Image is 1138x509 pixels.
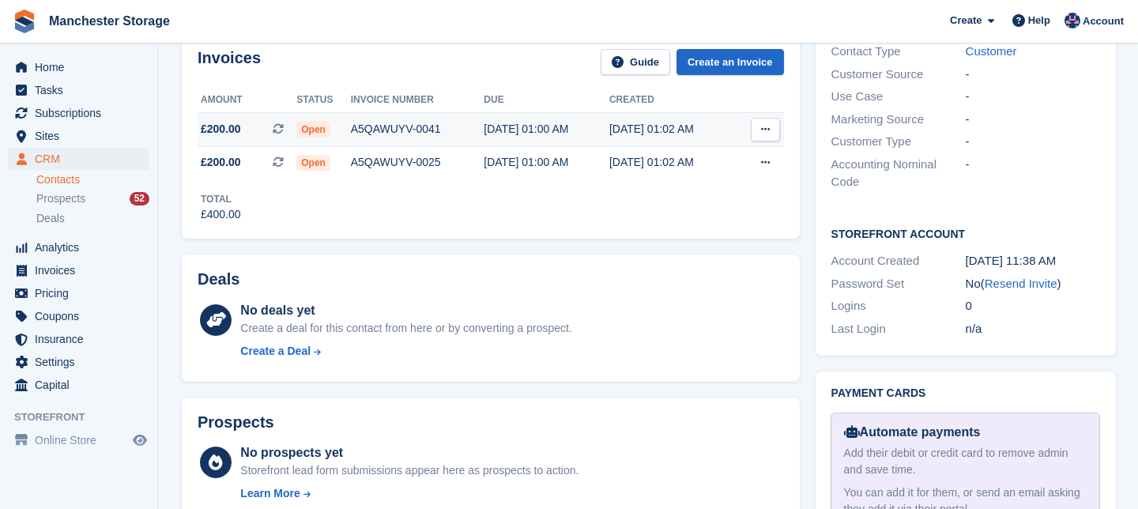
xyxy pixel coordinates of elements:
a: menu [8,328,149,350]
th: Amount [198,88,296,113]
div: Use Case [831,88,966,106]
div: Learn More [240,485,300,502]
div: - [966,66,1100,84]
h2: Payment cards [831,387,1100,400]
div: Create a Deal [240,343,311,360]
a: menu [8,259,149,281]
span: Home [35,56,130,78]
div: [DATE] 01:00 AM [484,154,609,171]
a: menu [8,236,149,258]
span: Coupons [35,305,130,327]
h2: Storefront Account [831,225,1100,241]
span: Sites [35,125,130,147]
a: Prospects 52 [36,190,149,207]
a: menu [8,374,149,396]
span: Analytics [35,236,130,258]
div: 52 [130,192,149,205]
a: Deals [36,210,149,227]
img: stora-icon-8386f47178a22dfd0bd8f6a31ec36ba5ce8667c1dd55bd0f319d3a0aa187defe.svg [13,9,36,33]
h2: Deals [198,270,239,288]
div: [DATE] 01:02 AM [609,154,735,171]
th: Due [484,88,609,113]
a: menu [8,79,149,101]
span: Help [1028,13,1050,28]
span: Deals [36,211,65,226]
a: Resend Invite [985,277,1057,290]
h2: Invoices [198,49,261,75]
a: Contacts [36,172,149,187]
span: Settings [35,351,130,373]
h2: Prospects [198,413,274,432]
span: Capital [35,374,130,396]
div: No prospects yet [240,443,578,462]
span: Create [950,13,982,28]
span: Tasks [35,79,130,101]
span: £200.00 [201,154,241,171]
div: 0 [966,297,1100,315]
a: Guide [601,49,670,75]
div: No [966,275,1100,293]
div: - [966,133,1100,151]
th: Created [609,88,735,113]
span: Invoices [35,259,130,281]
div: Storefront lead form submissions appear here as prospects to action. [240,462,578,479]
div: Customer Type [831,133,966,151]
a: menu [8,56,149,78]
a: menu [8,305,149,327]
div: Marketing Source [831,111,966,129]
span: Online Store [35,429,130,451]
th: Status [296,88,350,113]
span: Account [1083,13,1124,29]
a: menu [8,282,149,304]
div: - [966,156,1100,191]
a: Learn More [240,485,578,502]
div: Automate payments [844,423,1087,442]
a: menu [8,351,149,373]
span: Subscriptions [35,102,130,124]
a: menu [8,429,149,451]
a: Create an Invoice [676,49,784,75]
span: ( ) [981,277,1061,290]
div: Total [201,192,241,206]
th: Invoice number [351,88,484,113]
span: Storefront [14,409,157,425]
div: A5QAWUYV-0025 [351,154,484,171]
div: n/a [966,320,1100,338]
div: Logins [831,297,966,315]
div: Password Set [831,275,966,293]
a: Manchester Storage [43,8,176,34]
span: Insurance [35,328,130,350]
span: Pricing [35,282,130,304]
div: Add their debit or credit card to remove admin and save time. [844,445,1087,478]
div: Create a deal for this contact from here or by converting a prospect. [240,320,571,337]
span: £200.00 [201,121,241,138]
a: menu [8,125,149,147]
div: Last Login [831,320,966,338]
div: - [966,111,1100,129]
a: Customer [966,44,1017,58]
span: Open [296,155,330,171]
span: Open [296,122,330,138]
div: Customer Source [831,66,966,84]
div: Account Created [831,252,966,270]
div: A5QAWUYV-0041 [351,121,484,138]
a: Preview store [130,431,149,450]
a: menu [8,102,149,124]
span: Prospects [36,191,85,206]
div: No deals yet [240,301,571,320]
div: [DATE] 01:02 AM [609,121,735,138]
div: [DATE] 01:00 AM [484,121,609,138]
div: [DATE] 11:38 AM [966,252,1100,270]
div: Accounting Nominal Code [831,156,966,191]
div: Contact Type [831,43,966,61]
div: - [966,88,1100,106]
div: £400.00 [201,206,241,223]
span: CRM [35,148,130,170]
a: Create a Deal [240,343,571,360]
a: menu [8,148,149,170]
